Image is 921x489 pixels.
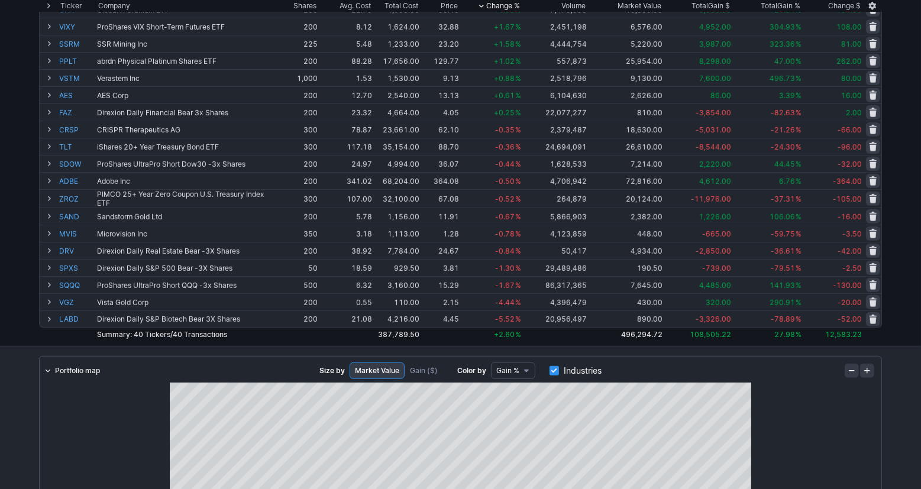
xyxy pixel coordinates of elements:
[421,293,460,310] td: 2.15
[421,138,460,155] td: 88.70
[421,276,460,293] td: 15.29
[59,208,95,225] a: SAND
[421,155,460,172] td: 36.07
[59,87,95,103] a: AES
[421,35,460,52] td: 23.20
[838,247,862,255] span: -42.00
[276,225,319,242] td: 350
[588,189,664,208] td: 20,124.00
[319,365,345,377] span: Size by
[796,108,802,117] span: %
[59,173,95,189] a: ADBE
[796,264,802,273] span: %
[40,362,105,379] a: Portfolio map
[588,259,664,276] td: 190.50
[97,74,275,83] div: Verastem Inc
[97,264,275,273] div: Direxion Daily S&P 500 Bear -3X Shares
[588,293,664,310] td: 430.00
[421,172,460,189] td: 364.08
[276,103,319,121] td: 200
[770,212,795,221] span: 106.06
[588,69,664,86] td: 9,130.00
[410,365,438,377] span: Gain ($)
[494,57,515,66] span: +1.02
[841,91,862,100] span: 16.00
[796,195,802,203] span: %
[588,328,664,341] td: 496,294.72
[836,57,862,66] span: 262.00
[833,177,862,186] span: -364.00
[373,208,421,225] td: 1,156.00
[421,18,460,35] td: 32.88
[319,242,373,259] td: 38.92
[550,362,602,379] label: Industries
[796,281,802,290] span: %
[421,259,460,276] td: 3.81
[494,22,515,31] span: +1.67
[796,177,802,186] span: %
[515,264,521,273] span: %
[495,125,515,134] span: -0.35
[515,229,521,238] span: %
[515,212,521,221] span: %
[495,160,515,169] span: -0.44
[522,259,589,276] td: 29,489,486
[276,155,319,172] td: 200
[457,365,486,377] span: Color by
[134,330,170,339] span: Tickers
[276,208,319,225] td: 200
[495,264,515,273] span: -1.30
[696,125,731,134] span: -5,031.00
[522,155,589,172] td: 1,628,533
[515,125,521,134] span: %
[276,52,319,69] td: 200
[59,70,95,86] a: VSTM
[55,365,100,377] span: Portfolio map
[522,86,589,103] td: 6,104,630
[796,229,802,238] span: %
[319,259,373,276] td: 18.59
[833,281,862,290] span: -130.00
[515,330,521,339] span: %
[276,138,319,155] td: 300
[588,225,664,242] td: 448.00
[588,121,664,138] td: 18,630.00
[421,225,460,242] td: 1.28
[796,160,802,169] span: %
[825,330,862,339] span: 12,583.23
[690,330,731,339] span: 108,505.22
[59,121,95,138] a: CRSP
[97,298,275,307] div: Vista Gold Corp
[350,362,405,379] a: Market Value
[319,138,373,155] td: 117.18
[522,172,589,189] td: 4,706,942
[496,365,519,377] span: Gain %
[276,242,319,259] td: 200
[276,189,319,208] td: 300
[97,281,275,290] div: ProShares UltraPro Short QQQ -3x Shares
[779,91,795,100] span: 3.39
[771,108,795,117] span: -82.63
[421,242,460,259] td: 24.67
[495,177,515,186] span: -0.50
[319,172,373,189] td: 341.02
[774,57,795,66] span: 47.00
[495,143,515,151] span: -0.36
[59,190,95,208] a: ZROZ
[355,365,399,377] span: Market Value
[699,57,731,66] span: 8,298.00
[421,310,460,328] td: 4.45
[796,74,802,83] span: %
[838,143,862,151] span: -96.00
[494,40,515,48] span: +1.58
[97,91,275,100] div: AES Corp
[696,143,731,151] span: -8,544.00
[59,18,95,35] a: VIXY
[494,74,515,83] span: +0.88
[319,52,373,69] td: 88.28
[699,40,731,48] span: 3,987.00
[779,177,795,186] span: 6.76
[319,18,373,35] td: 8.12
[588,155,664,172] td: 7,214.00
[796,91,802,100] span: %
